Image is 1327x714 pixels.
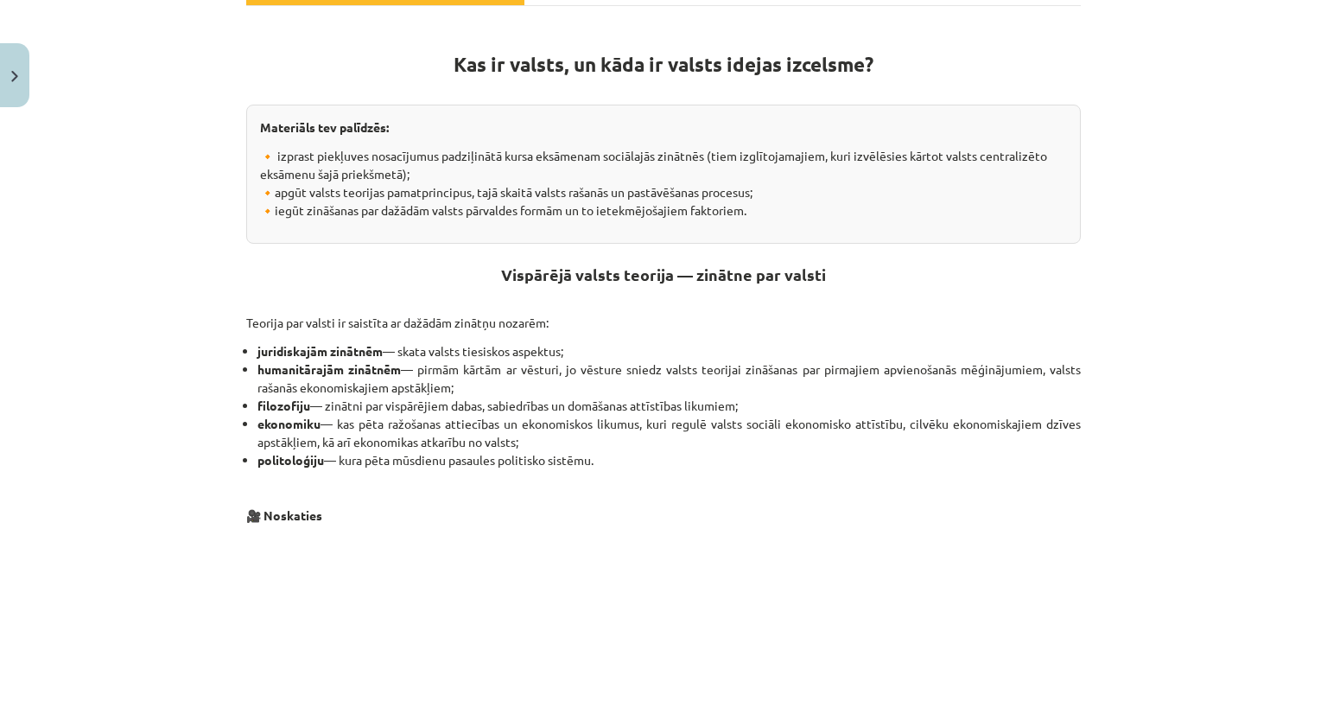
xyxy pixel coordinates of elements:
[260,119,389,135] strong: Materiāls tev palīdzēs:
[246,507,322,523] strong: 🎥 Noskaties
[257,343,383,359] strong: juridiskajām zinātnēm
[257,361,401,377] strong: humanitārajām zinātnēm
[257,397,1081,415] li: — zinātni par vispārējiem dabas, sabiedrības un domāšanas attīstības likumiem;
[257,416,321,431] strong: ekonomiku
[257,415,1081,451] li: — kas pēta ražošanas attiecības un ekonomiskos likumus, kuri regulē valsts sociāli ekonomisko att...
[11,71,18,82] img: icon-close-lesson-0947bae3869378f0d4975bcd49f059093ad1ed9edebbc8119c70593378902aed.svg
[260,147,1067,220] p: 🔸 izprast piekļuves nosacījumus padziļinātā kursa eksāmenam sociālajās zinātnēs (tiem izglītojama...
[257,452,324,468] strong: politoloģiju
[257,451,1081,469] li: — kura pēta mūsdienu pasaules politisko sistēmu.
[257,398,310,413] strong: filozofiju
[257,342,1081,360] li: — skata valsts tiesiskos aspektus;
[501,265,826,284] strong: Vispārējā valsts teorija — zinātne par valsti
[246,309,1081,332] p: Teorija par valsti ir saistīta ar dažādām zinātņu nozarēm:
[454,52,873,77] strong: Kas ir valsts, un kāda ir valsts idejas izcelsme?
[257,360,1081,397] li: — pirmām kārtām ar vēsturi, jo vēsture sniedz valsts teorijai zināšanas par pirmajiem apvienošanā...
